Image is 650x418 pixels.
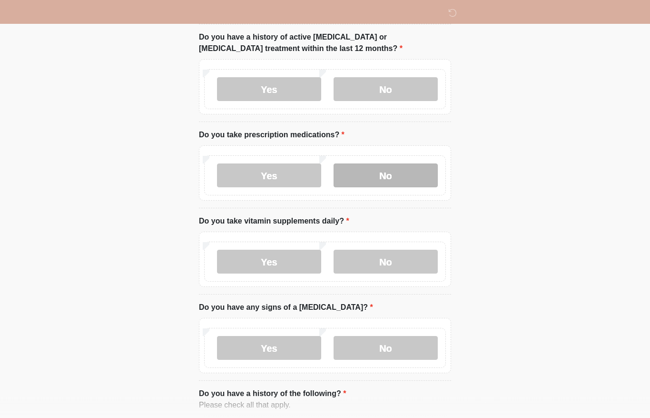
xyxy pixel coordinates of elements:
[199,302,373,314] label: Do you have any signs of a [MEDICAL_DATA]?
[217,164,321,188] label: Yes
[217,78,321,102] label: Yes
[199,216,349,227] label: Do you take vitamin supplements daily?
[217,250,321,274] label: Yes
[189,7,202,19] img: DM Wellness & Aesthetics Logo
[334,336,438,360] label: No
[217,336,321,360] label: Yes
[199,130,345,141] label: Do you take prescription medications?
[199,32,451,55] label: Do you have a history of active [MEDICAL_DATA] or [MEDICAL_DATA] treatment within the last 12 mon...
[199,400,451,411] div: Please check all that apply.
[334,250,438,274] label: No
[334,78,438,102] label: No
[199,388,346,400] label: Do you have a history of the following?
[334,164,438,188] label: No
